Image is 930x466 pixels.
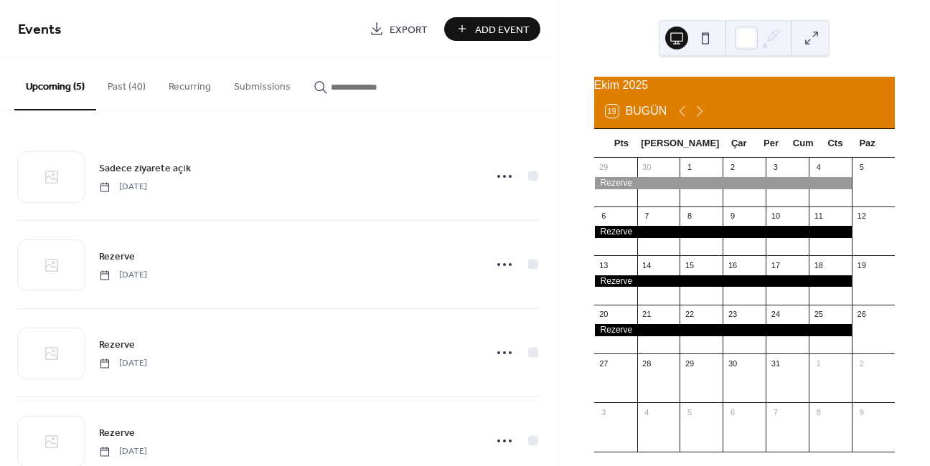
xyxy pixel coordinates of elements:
div: 4 [813,162,824,173]
div: 29 [598,162,609,173]
div: Cum [787,129,819,158]
span: Rezerve [99,338,135,353]
div: 31 [770,358,781,368]
button: Add Event [444,17,540,41]
div: Per [755,129,787,158]
a: Rezerve [99,248,135,265]
button: Submissions [222,58,302,109]
div: 7 [642,211,652,222]
span: Events [18,16,62,44]
div: 30 [727,358,738,368]
div: 9 [727,211,738,222]
div: 17 [770,260,781,270]
div: 30 [642,162,652,173]
div: 8 [684,211,695,222]
button: Recurring [157,58,222,109]
div: Cts [819,129,852,158]
div: 8 [813,406,824,417]
div: 1 [813,358,824,368]
div: 3 [770,162,781,173]
div: 29 [684,358,695,368]
a: Export [359,17,438,41]
div: 11 [813,211,824,222]
div: 16 [727,260,738,270]
div: 13 [598,260,609,270]
div: 12 [856,211,867,222]
div: 6 [598,211,609,222]
span: Add Event [475,22,530,37]
div: Ekim 2025 [594,77,895,94]
div: 10 [770,211,781,222]
div: 9 [856,406,867,417]
div: Rezerve [594,275,852,287]
div: 14 [642,260,652,270]
a: Rezerve [99,336,135,353]
div: 27 [598,358,609,368]
div: Rezerve [594,177,852,189]
div: 4 [642,406,652,417]
div: Paz [851,129,883,158]
div: 26 [856,309,867,320]
div: 15 [684,260,695,270]
div: Çar [723,129,755,158]
div: 5 [684,406,695,417]
div: 3 [598,406,609,417]
div: Rezerve [594,226,852,238]
a: Rezerve [99,424,135,441]
span: Export [390,22,428,37]
div: 19 [856,260,867,270]
span: [DATE] [99,357,147,370]
span: [DATE] [99,181,147,194]
button: 19Bugün [601,101,672,121]
span: [DATE] [99,269,147,282]
div: 21 [642,309,652,320]
div: 25 [813,309,824,320]
span: [DATE] [99,445,147,458]
div: 23 [727,309,738,320]
button: Past (40) [96,58,157,109]
span: Sadece ziyarete açık [99,161,191,176]
div: 1 [684,162,695,173]
div: Pts [606,129,638,158]
div: 22 [684,309,695,320]
div: 20 [598,309,609,320]
button: Upcoming (5) [14,58,96,110]
div: 5 [856,162,867,173]
div: Rezerve [594,324,852,336]
div: 2 [856,358,867,368]
div: 24 [770,309,781,320]
a: Sadece ziyarete açık [99,160,191,176]
span: Rezerve [99,426,135,441]
div: 18 [813,260,824,270]
span: Rezerve [99,249,135,265]
div: [PERSON_NAME] [637,129,723,158]
div: 7 [770,406,781,417]
div: 6 [727,406,738,417]
div: 2 [727,162,738,173]
div: 28 [642,358,652,368]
